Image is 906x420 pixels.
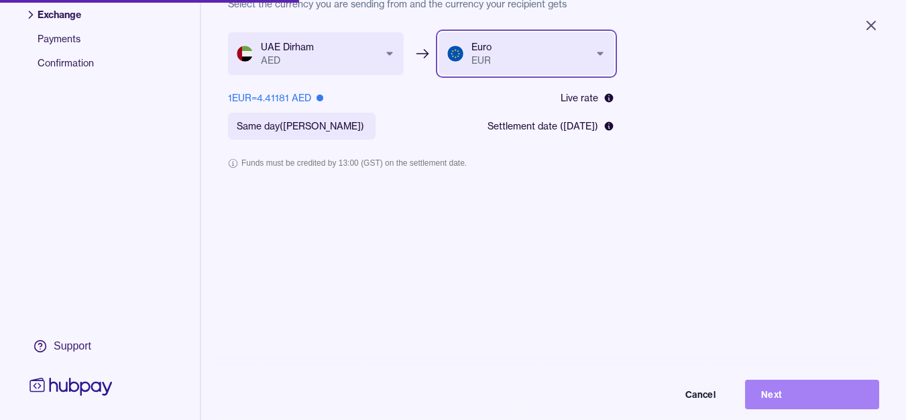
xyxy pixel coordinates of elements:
span: Confirmation [38,56,94,81]
div: 1 EUR = 4.41181 AED [228,91,323,105]
span: Exchange [38,8,94,32]
div: Support [54,339,91,354]
p: Funds must be credited by 13:00 (GST) on the settlement date. [241,156,467,170]
button: Close [847,11,895,40]
div: Live rate [561,91,614,105]
button: Cancel [598,380,732,409]
span: [DATE] [563,120,595,132]
button: Next [745,380,879,409]
span: Payments [38,32,94,56]
span: Settlement date ( ) [488,119,598,133]
a: Support [27,332,115,360]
